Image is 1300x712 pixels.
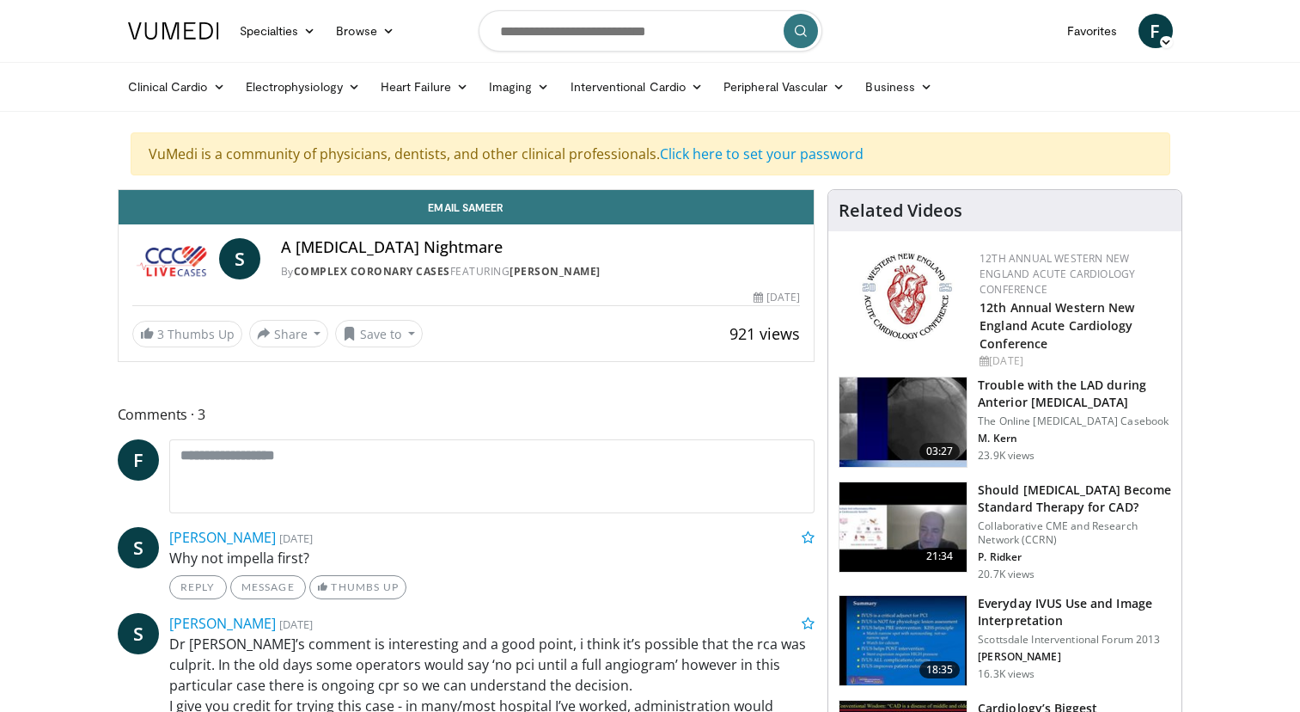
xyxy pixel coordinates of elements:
div: [DATE] [980,353,1168,369]
button: Save to [335,320,423,347]
small: [DATE] [279,531,313,546]
h3: Everyday IVUS Use and Image Interpretation [978,595,1171,629]
h4: A [MEDICAL_DATA] Nightmare [281,238,800,257]
a: Business [855,70,943,104]
a: Interventional Cardio [560,70,714,104]
a: Clinical Cardio [118,70,235,104]
p: M. Kern [978,432,1171,445]
a: 18:35 Everyday IVUS Use and Image Interpretation Scottsdale Interventional Forum 2013 [PERSON_NAM... [839,595,1171,686]
a: S [118,527,159,568]
a: 03:27 Trouble with the LAD during Anterior [MEDICAL_DATA] The Online [MEDICAL_DATA] Casebook M. K... [839,377,1171,468]
span: 03:27 [919,443,961,460]
a: 12th Annual Western New England Acute Cardiology Conference [980,299,1134,352]
a: S [219,238,260,279]
img: VuMedi Logo [128,22,219,40]
span: 18:35 [919,661,961,678]
img: dTBemQywLidgNXR34xMDoxOjA4MTsiGN.150x105_q85_crop-smart_upscale.jpg [839,596,967,685]
a: [PERSON_NAME] [510,264,601,279]
a: F [1138,14,1173,48]
div: By FEATURING [281,264,800,279]
div: [DATE] [754,290,800,305]
a: F [118,439,159,481]
a: Browse [326,14,405,48]
p: 20.7K views [978,568,1035,581]
p: The Online [MEDICAL_DATA] Casebook [978,414,1171,428]
a: 21:34 Should [MEDICAL_DATA] Become Standard Therapy for CAD? Collaborative CME and Research Netwo... [839,482,1171,581]
a: 3 Thumbs Up [132,321,242,347]
span: Comments 3 [118,403,815,426]
a: Heart Failure [370,70,479,104]
img: eb63832d-2f75-457d-8c1a-bbdc90eb409c.150x105_q85_crop-smart_upscale.jpg [839,482,967,572]
a: Electrophysiology [235,70,370,104]
a: 12th Annual Western New England Acute Cardiology Conference [980,251,1135,297]
a: Specialties [229,14,327,48]
a: Imaging [479,70,560,104]
h4: Related Videos [839,200,962,221]
a: Message [230,575,306,599]
p: Collaborative CME and Research Network (CCRN) [978,519,1171,547]
div: VuMedi is a community of physicians, dentists, and other clinical professionals. [131,132,1170,175]
span: 21:34 [919,548,961,565]
a: [PERSON_NAME] [169,528,276,547]
a: Reply [169,575,227,599]
a: Email Sameer [119,190,815,224]
p: 23.9K views [978,449,1035,463]
small: [DATE] [279,617,313,632]
img: ABqa63mjaT9QMpl35hMDoxOmtxO3TYNt_2.150x105_q85_crop-smart_upscale.jpg [839,377,967,467]
a: S [118,613,159,654]
img: 0954f259-7907-4053-a817-32a96463ecc8.png.150x105_q85_autocrop_double_scale_upscale_version-0.2.png [859,251,955,341]
a: Thumbs Up [309,575,406,599]
p: Why not impella first? [169,548,815,568]
a: [PERSON_NAME] [169,614,276,633]
h3: Should [MEDICAL_DATA] Become Standard Therapy for CAD? [978,482,1171,516]
a: Complex Coronary Cases [294,264,450,279]
p: P. Ridker [978,550,1171,564]
p: [PERSON_NAME] [978,650,1171,664]
a: Click here to set your password [660,144,864,163]
a: Peripheral Vascular [713,70,855,104]
h3: Trouble with the LAD during Anterior [MEDICAL_DATA] [978,377,1171,411]
span: 921 views [729,323,800,344]
button: Share [249,320,329,347]
p: Scottsdale Interventional Forum 2013 [978,633,1171,647]
a: Favorites [1057,14,1128,48]
span: 3 [157,326,164,342]
input: Search topics, interventions [479,10,822,52]
img: Complex Coronary Cases [132,238,212,279]
p: 16.3K views [978,667,1035,681]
